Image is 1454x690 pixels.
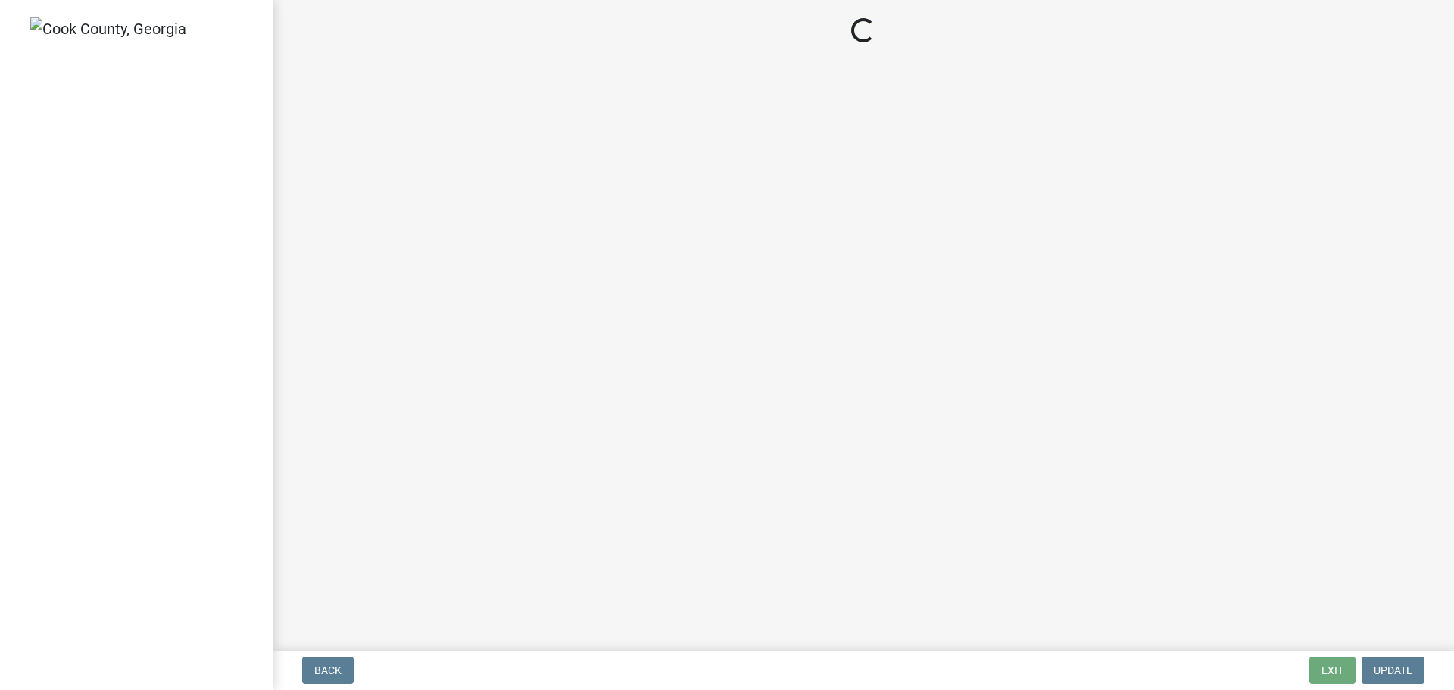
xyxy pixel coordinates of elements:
[314,664,342,676] span: Back
[302,657,354,684] button: Back
[1362,657,1424,684] button: Update
[1309,657,1356,684] button: Exit
[1374,664,1412,676] span: Update
[30,17,186,40] img: Cook County, Georgia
